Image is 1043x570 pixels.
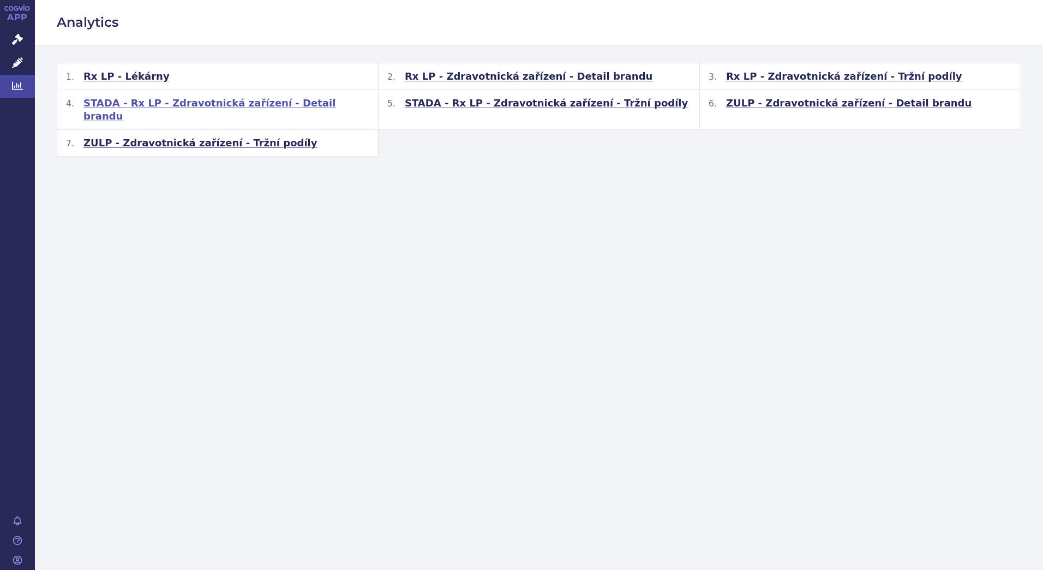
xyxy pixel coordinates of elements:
button: STADA - Rx LP - Zdravotnická zařízení - Detail brandu [57,90,379,130]
button: Rx LP - Lékárny [57,63,379,90]
button: Rx LP - Zdravotnická zařízení - Detail brandu [379,63,700,90]
button: Rx LP - Zdravotnická zařízení - Tržní podíly [700,63,1021,90]
span: STADA - Rx LP - Zdravotnická zařízení - Detail brandu [83,97,369,123]
button: STADA - Rx LP - Zdravotnická zařízení - Tržní podíly [379,90,700,130]
span: Rx LP - Lékárny [83,70,170,83]
h2: Analytics [57,13,1021,32]
span: STADA - Rx LP - Zdravotnická zařízení - Tržní podíly [405,97,688,110]
span: ZULP - Zdravotnická zařízení - Tržní podíly [83,136,317,150]
button: ZULP - Zdravotnická zařízení - Detail brandu [700,90,1021,130]
span: Rx LP - Zdravotnická zařízení - Tržní podíly [726,70,962,83]
button: ZULP - Zdravotnická zařízení - Tržní podíly [57,130,379,157]
span: ZULP - Zdravotnická zařízení - Detail brandu [726,97,972,110]
span: Rx LP - Zdravotnická zařízení - Detail brandu [405,70,652,83]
